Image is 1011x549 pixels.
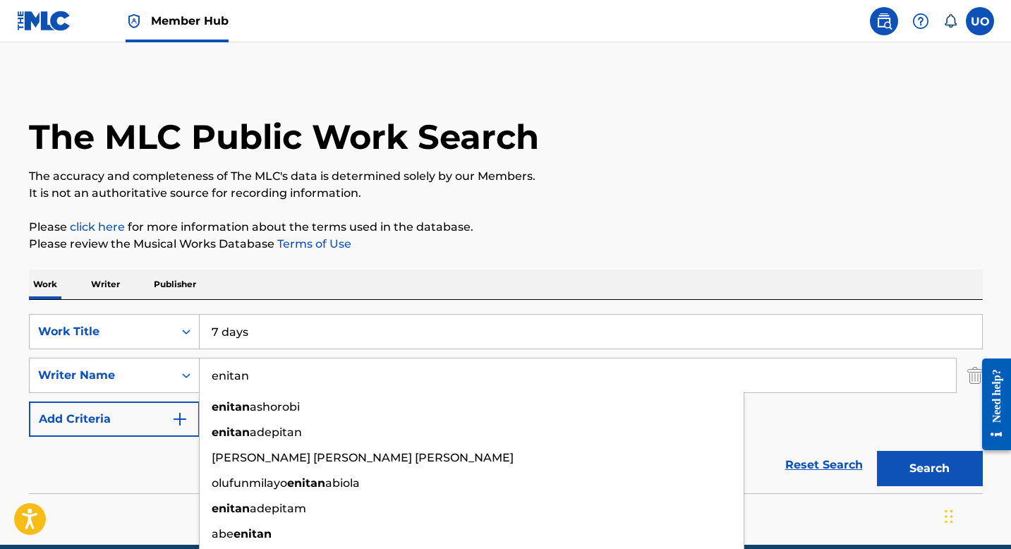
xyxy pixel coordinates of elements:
p: Writer [87,270,124,299]
button: Search [877,451,983,486]
strong: enitan [287,476,325,490]
span: [PERSON_NAME] [PERSON_NAME] [PERSON_NAME] [212,451,514,464]
img: help [912,13,929,30]
p: The accuracy and completeness of The MLC's data is determined solely by our Members. [29,168,983,185]
div: Notifications [943,14,957,28]
img: Top Rightsholder [126,13,143,30]
span: adepitam [250,502,306,515]
div: Help [907,7,935,35]
p: It is not an authoritative source for recording information. [29,185,983,202]
strong: enitan [212,400,250,414]
iframe: Resource Center [971,348,1011,461]
span: adepitan [250,426,302,439]
span: Member Hub [151,13,229,29]
div: Writer Name [38,367,165,384]
p: Please review the Musical Works Database [29,236,983,253]
p: Please for more information about the terms used in the database. [29,219,983,236]
span: olufunmilayo [212,476,287,490]
img: search [876,13,892,30]
a: click here [70,220,125,234]
span: abe [212,527,234,541]
img: MLC Logo [17,11,71,31]
p: Work [29,270,61,299]
strong: enitan [234,527,272,541]
img: Delete Criterion [967,358,983,393]
div: Drag [945,495,953,538]
img: 9d2ae6d4665cec9f34b9.svg [171,411,188,428]
div: User Menu [966,7,994,35]
h1: The MLC Public Work Search [29,116,539,158]
strong: enitan [212,426,250,439]
form: Search Form [29,314,983,493]
iframe: Chat Widget [940,481,1011,549]
button: Add Criteria [29,402,200,437]
span: ashorobi [250,400,300,414]
div: Work Title [38,323,165,340]
a: Public Search [870,7,898,35]
p: Publisher [150,270,200,299]
a: Terms of Use [274,237,351,251]
span: abiola [325,476,360,490]
strong: enitan [212,502,250,515]
a: Reset Search [778,450,870,481]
